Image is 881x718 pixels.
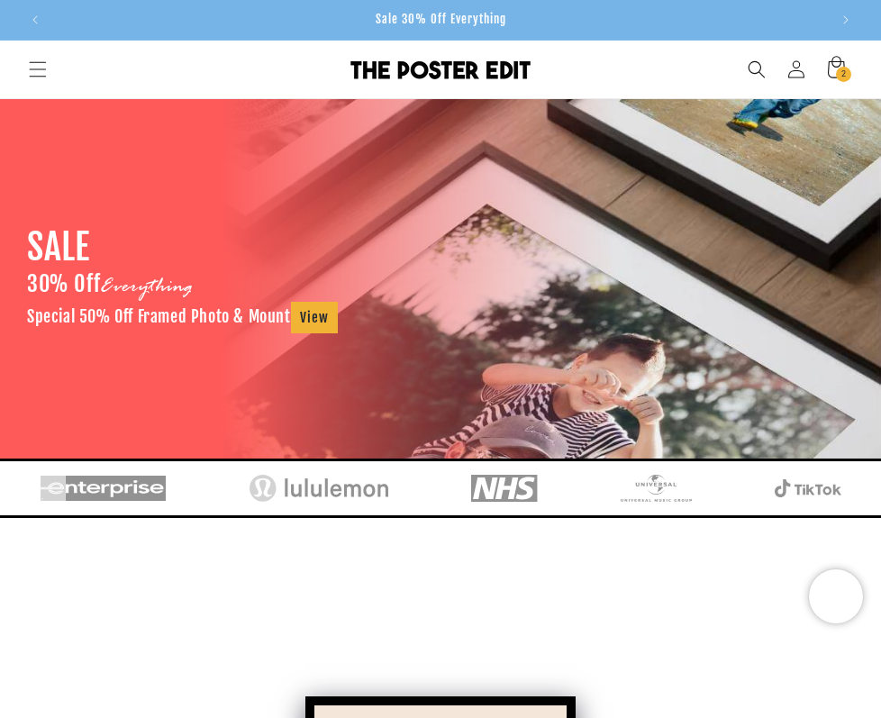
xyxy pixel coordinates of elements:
[100,274,193,301] span: Everything
[27,302,338,333] h3: Special 50% Off Framed Photo & Mount
[841,67,847,82] span: 2
[737,50,777,89] summary: Search
[55,3,826,37] div: 1 of 3
[18,50,58,89] summary: Menu
[291,302,338,333] a: View
[376,12,506,26] span: Sale 30% Off Everything
[344,53,538,86] a: The Poster Edit
[55,3,826,37] div: Announcement
[27,270,193,302] h2: 30% Off
[809,569,863,623] iframe: Chatra live chat
[350,60,531,79] img: The Poster Edit
[27,223,89,270] h1: SALE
